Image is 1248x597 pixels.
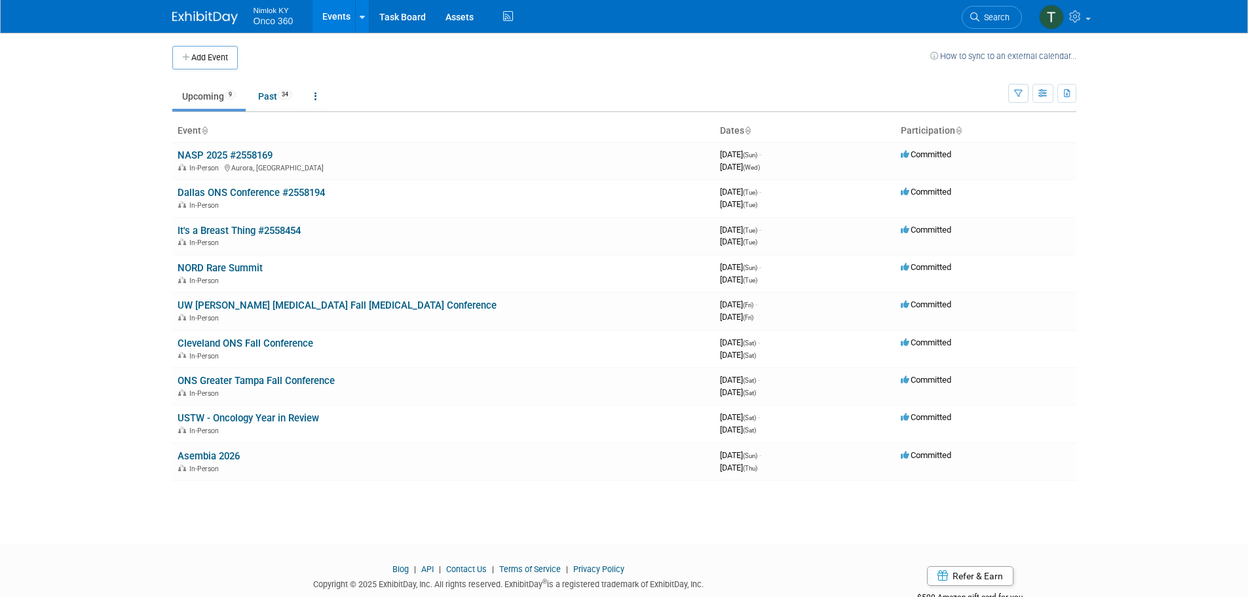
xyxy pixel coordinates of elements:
[178,262,263,274] a: NORD Rare Summit
[758,375,760,385] span: -
[743,339,756,347] span: (Sat)
[178,465,186,471] img: In-Person Event
[178,337,313,349] a: Cleveland ONS Fall Conference
[172,46,238,69] button: Add Event
[901,412,951,422] span: Committed
[720,350,756,360] span: [DATE]
[758,412,760,422] span: -
[720,375,760,385] span: [DATE]
[189,239,223,247] span: In-Person
[759,225,761,235] span: -
[189,352,223,360] span: In-Person
[189,314,223,322] span: In-Person
[178,201,186,208] img: In-Person Event
[743,389,756,396] span: (Sat)
[758,337,760,347] span: -
[189,465,223,473] span: In-Person
[901,299,951,309] span: Committed
[720,425,756,434] span: [DATE]
[542,578,547,585] sup: ®
[979,12,1010,22] span: Search
[759,149,761,159] span: -
[172,11,238,24] img: ExhibitDay
[178,225,301,237] a: It's a Breast Thing #2558454
[189,277,223,285] span: In-Person
[720,450,761,460] span: [DATE]
[178,314,186,320] img: In-Person Event
[254,16,293,26] span: Onco 360
[955,125,962,136] a: Sort by Participation Type
[720,187,761,197] span: [DATE]
[743,427,756,434] span: (Sat)
[178,162,709,172] div: Aurora, [GEOGRAPHIC_DATA]
[743,164,760,171] span: (Wed)
[927,566,1013,586] a: Refer & Earn
[499,564,561,574] a: Terms of Service
[901,187,951,197] span: Committed
[178,239,186,245] img: In-Person Event
[743,377,756,384] span: (Sat)
[172,84,246,109] a: Upcoming9
[743,301,753,309] span: (Fri)
[744,125,751,136] a: Sort by Start Date
[278,90,292,100] span: 34
[759,262,761,272] span: -
[172,120,715,142] th: Event
[720,337,760,347] span: [DATE]
[743,452,757,459] span: (Sun)
[743,239,757,246] span: (Tue)
[392,564,409,574] a: Blog
[743,352,756,359] span: (Sat)
[720,299,757,309] span: [DATE]
[178,277,186,283] img: In-Person Event
[755,299,757,309] span: -
[178,375,335,387] a: ONS Greater Tampa Fall Conference
[720,412,760,422] span: [DATE]
[901,337,951,347] span: Committed
[178,412,319,424] a: USTW - Oncology Year in Review
[901,375,951,385] span: Committed
[189,427,223,435] span: In-Person
[743,151,757,159] span: (Sun)
[720,387,756,397] span: [DATE]
[720,225,761,235] span: [DATE]
[446,564,487,574] a: Contact Us
[720,199,757,209] span: [DATE]
[489,564,497,574] span: |
[189,389,223,398] span: In-Person
[901,149,951,159] span: Committed
[563,564,571,574] span: |
[743,264,757,271] span: (Sun)
[178,299,497,311] a: UW [PERSON_NAME] [MEDICAL_DATA] Fall [MEDICAL_DATA] Conference
[172,575,846,590] div: Copyright © 2025 ExhibitDay, Inc. All rights reserved. ExhibitDay is a registered trademark of Ex...
[720,312,753,322] span: [DATE]
[743,227,757,234] span: (Tue)
[901,262,951,272] span: Committed
[743,277,757,284] span: (Tue)
[178,450,240,462] a: Asembia 2026
[715,120,896,142] th: Dates
[178,164,186,170] img: In-Person Event
[178,389,186,396] img: In-Person Event
[178,149,273,161] a: NASP 2025 #2558169
[421,564,434,574] a: API
[720,463,757,472] span: [DATE]
[743,414,756,421] span: (Sat)
[759,450,761,460] span: -
[743,189,757,196] span: (Tue)
[743,465,757,472] span: (Thu)
[901,225,951,235] span: Committed
[930,51,1076,61] a: How to sync to an external calendar...
[720,262,761,272] span: [DATE]
[436,564,444,574] span: |
[720,275,757,284] span: [DATE]
[573,564,624,574] a: Privacy Policy
[962,6,1022,29] a: Search
[743,314,753,321] span: (Fri)
[411,564,419,574] span: |
[254,3,293,16] span: Nimlok KY
[720,149,761,159] span: [DATE]
[178,352,186,358] img: In-Person Event
[201,125,208,136] a: Sort by Event Name
[901,450,951,460] span: Committed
